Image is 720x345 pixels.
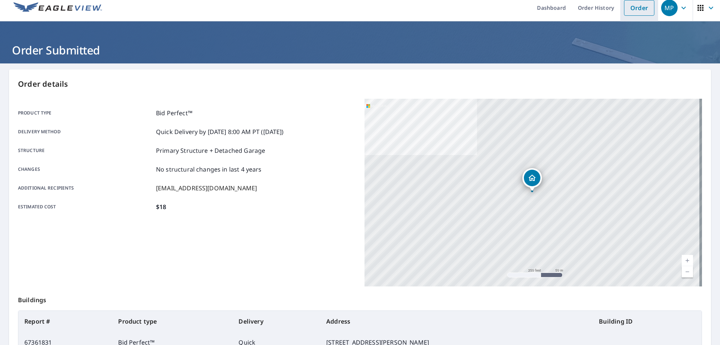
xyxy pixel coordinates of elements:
[18,108,153,118] p: Product type
[156,165,262,174] p: No structural changes in last 4 years
[18,127,153,136] p: Delivery method
[593,311,702,332] th: Building ID
[320,311,593,332] th: Address
[156,202,166,211] p: $18
[232,311,320,332] th: Delivery
[18,165,153,174] p: Changes
[9,42,711,58] h1: Order Submitted
[156,146,265,155] p: Primary Structure + Detached Garage
[156,108,192,118] p: Bid Perfect™
[156,184,257,193] p: [EMAIL_ADDRESS][DOMAIN_NAME]
[156,127,284,136] p: Quick Delivery by [DATE] 8:00 AM PT ([DATE])
[18,311,112,332] th: Report #
[18,146,153,155] p: Structure
[522,168,542,191] div: Dropped pin, building 1, Residential property, 19018 40th Ave Conklin, MI 49403
[18,286,702,310] p: Buildings
[682,266,693,277] a: Current Level 17, Zoom Out
[18,78,702,90] p: Order details
[682,255,693,266] a: Current Level 17, Zoom In
[18,202,153,211] p: Estimated cost
[112,311,232,332] th: Product type
[13,2,102,14] img: EV Logo
[18,184,153,193] p: Additional recipients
